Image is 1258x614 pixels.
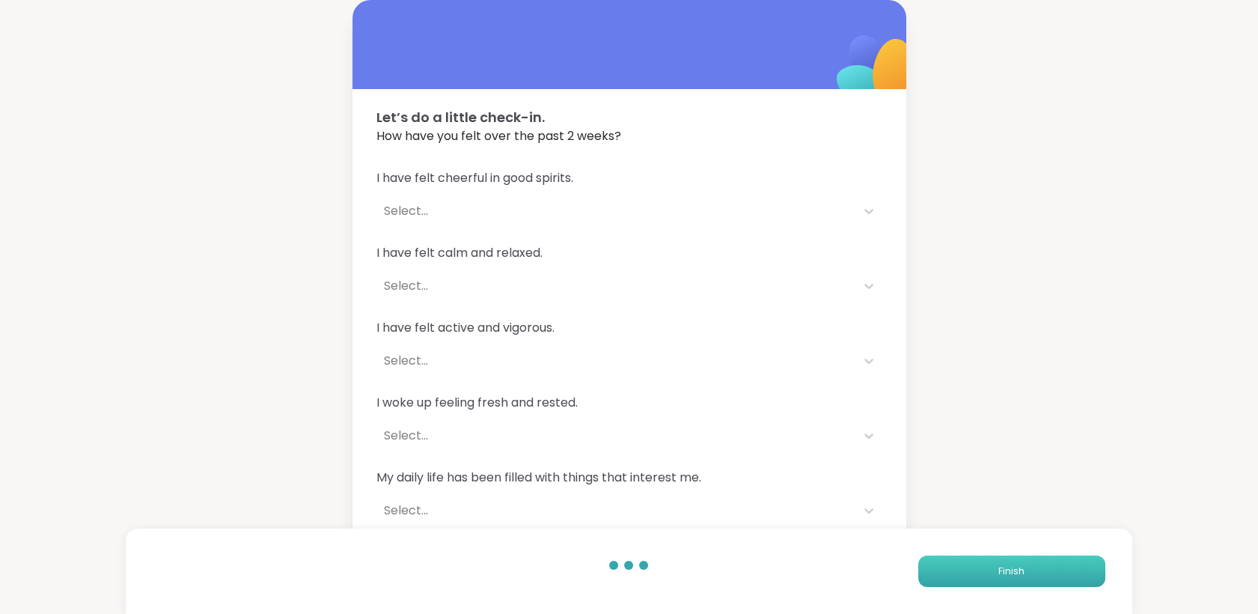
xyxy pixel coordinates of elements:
[384,352,848,370] div: Select...
[376,394,882,412] span: I woke up feeling fresh and rested.
[384,502,848,520] div: Select...
[384,277,848,295] div: Select...
[918,556,1105,587] button: Finish
[384,427,848,445] div: Select...
[376,107,882,127] span: Let’s do a little check-in.
[376,319,882,337] span: I have felt active and vigorous.
[376,169,882,187] span: I have felt cheerful in good spirits.
[998,565,1025,578] span: Finish
[384,202,848,220] div: Select...
[376,469,882,487] span: My daily life has been filled with things that interest me.
[376,127,882,145] span: How have you felt over the past 2 weeks?
[376,244,882,262] span: I have felt calm and relaxed.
